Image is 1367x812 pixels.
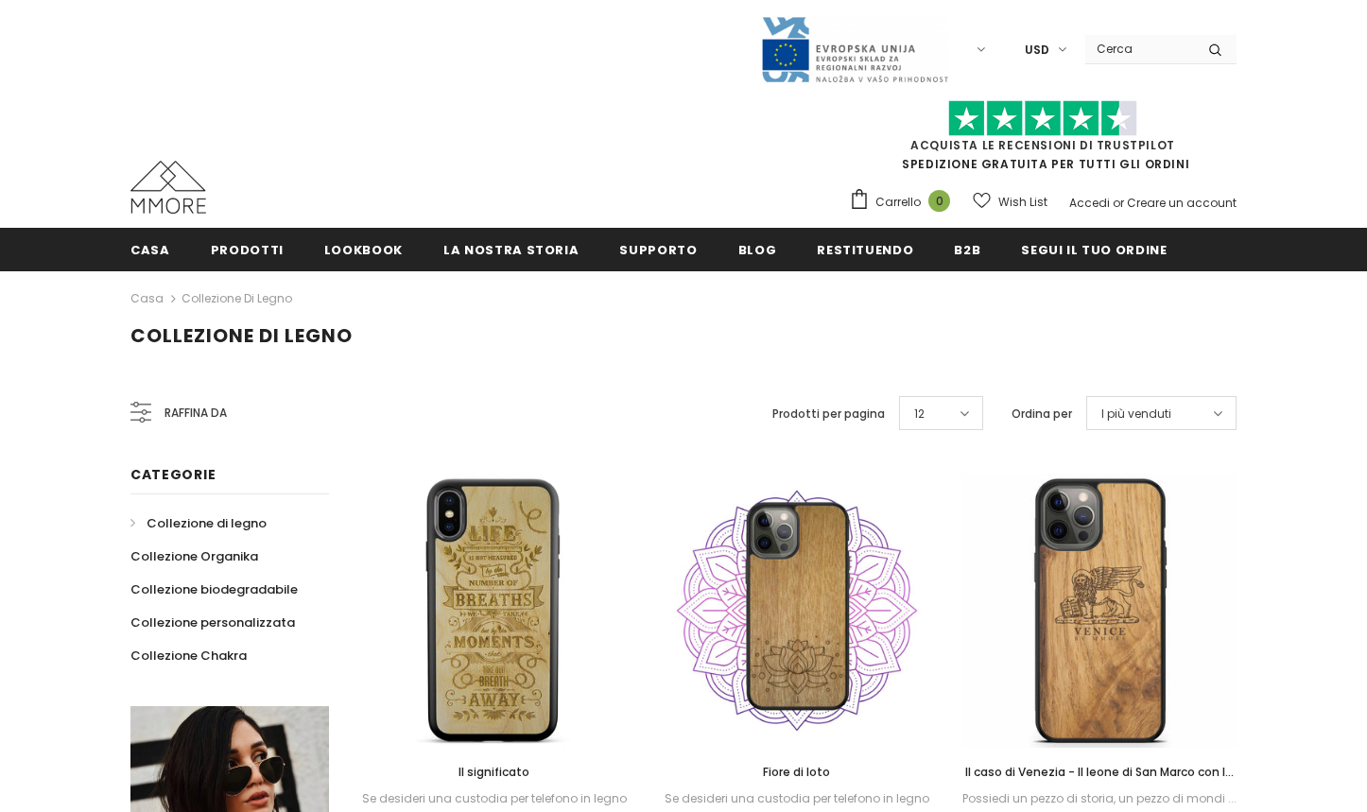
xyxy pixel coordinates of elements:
a: Javni Razpis [760,41,949,57]
a: Il significato [357,762,632,783]
a: Collezione personalizzata [130,606,295,639]
a: Acquista le recensioni di TrustPilot [910,137,1175,153]
span: supporto [619,241,697,259]
span: 0 [928,190,950,212]
span: Segui il tuo ordine [1021,241,1167,259]
a: Segui il tuo ordine [1021,228,1167,270]
img: Fidati di Pilot Stars [948,100,1137,137]
span: Il significato [459,764,529,780]
a: Lookbook [324,228,403,270]
span: Collezione Organika [130,547,258,565]
label: Prodotti per pagina [772,405,885,423]
a: La nostra storia [443,228,579,270]
span: Casa [130,241,170,259]
span: La nostra storia [443,241,579,259]
span: I più venduti [1101,405,1171,423]
a: Wish List [973,185,1047,218]
input: Search Site [1085,35,1194,62]
img: Javni Razpis [760,15,949,84]
span: 12 [914,405,925,423]
a: Carrello 0 [849,188,960,216]
a: Restituendo [817,228,913,270]
a: Blog [738,228,777,270]
a: Prodotti [211,228,284,270]
div: Possiedi un pezzo di storia, un pezzo di mondi ... [962,788,1237,809]
span: Collezione di legno [147,514,267,532]
span: Raffina da [164,403,227,423]
span: Carrello [875,193,921,212]
a: supporto [619,228,697,270]
a: Collezione Chakra [130,639,247,672]
span: Collezione personalizzata [130,613,295,631]
a: B2B [954,228,980,270]
span: Blog [738,241,777,259]
span: Collezione biodegradabile [130,580,298,598]
span: Restituendo [817,241,913,259]
a: Collezione di legno [182,290,292,306]
a: Fiore di loto [660,762,934,783]
img: Casi MMORE [130,161,206,214]
span: Wish List [998,193,1047,212]
a: Casa [130,228,170,270]
span: Categorie [130,465,216,484]
span: Collezione Chakra [130,647,247,665]
span: Fiore di loto [763,764,830,780]
span: SPEDIZIONE GRATUITA PER TUTTI GLI ORDINI [849,109,1237,172]
a: Accedi [1069,195,1110,211]
a: Collezione di legno [130,507,267,540]
span: Prodotti [211,241,284,259]
span: Lookbook [324,241,403,259]
a: Collezione Organika [130,540,258,573]
span: B2B [954,241,980,259]
a: Casa [130,287,164,310]
span: USD [1025,41,1049,60]
span: Il caso di Venezia - Il leone di San Marco con la scritta [965,764,1234,801]
span: or [1113,195,1124,211]
a: Il caso di Venezia - Il leone di San Marco con la scritta [962,762,1237,783]
a: Creare un account [1127,195,1237,211]
a: Collezione biodegradabile [130,573,298,606]
span: Collezione di legno [130,322,353,349]
label: Ordina per [1012,405,1072,423]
